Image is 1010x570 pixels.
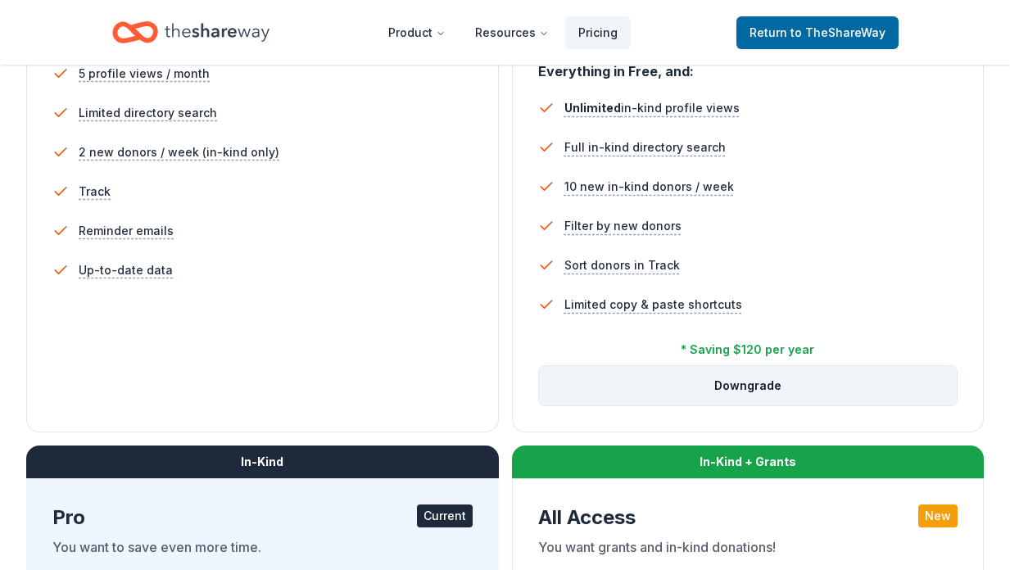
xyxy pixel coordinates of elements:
span: 2 new donors / week (in-kind only) [79,142,279,162]
button: Resources [462,16,562,49]
span: Up-to-date data [79,260,173,280]
span: 5 profile views / month [79,64,210,84]
div: In-Kind [26,446,499,478]
span: 10 new in-kind donors / week [564,177,734,197]
span: in-kind profile views [564,101,740,115]
a: Returnto TheShareWay [736,16,899,49]
div: In-Kind + Grants [512,446,985,478]
span: Unlimited [564,101,621,115]
button: Product [375,16,459,49]
div: Current [417,504,473,527]
div: Everything in Free, and: [538,47,958,82]
button: Downgrade [539,366,958,405]
span: Limited copy & paste shortcuts [564,295,742,314]
div: All Access [538,504,958,531]
span: Full in-kind directory search [564,138,726,157]
div: * Saving $120 per year [681,340,814,360]
div: New [918,504,958,527]
span: Filter by new donors [564,216,682,236]
span: Reminder emails [79,221,174,241]
a: Home [112,13,269,52]
span: Limited directory search [79,103,217,123]
span: Sort donors in Track [564,256,680,275]
span: Track [79,182,111,201]
a: Pricing [565,16,631,49]
div: Pro [52,504,473,531]
nav: Main [375,13,631,52]
span: to TheShareWay [790,25,885,39]
span: Return [750,23,885,43]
